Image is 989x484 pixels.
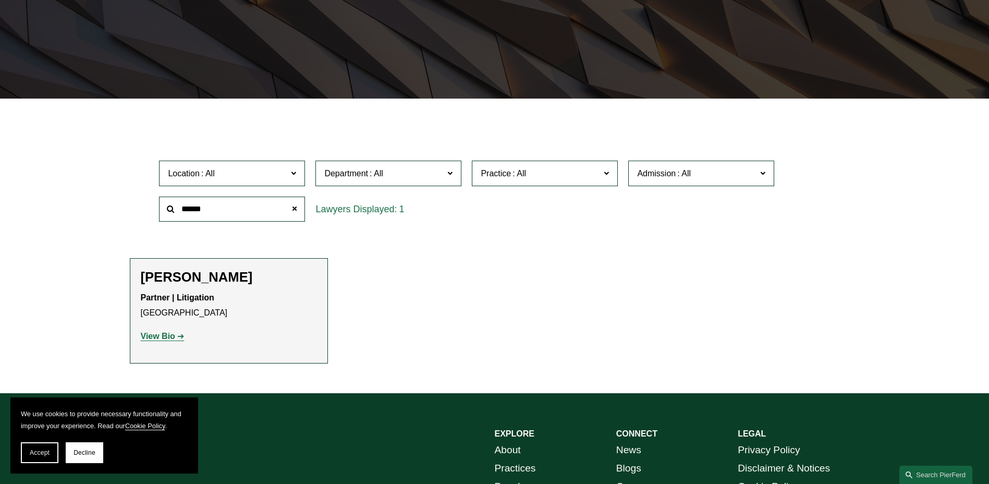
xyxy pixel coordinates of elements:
strong: LEGAL [738,429,766,438]
a: Disclaimer & Notices [738,459,830,478]
span: Location [168,169,200,178]
strong: Partner | Litigation [141,293,214,302]
button: Decline [66,442,103,463]
button: Accept [21,442,58,463]
a: About [495,441,521,459]
section: Cookie banner [10,397,198,474]
strong: CONNECT [616,429,657,438]
a: View Bio [141,332,185,341]
span: Admission [637,169,676,178]
span: Department [324,169,368,178]
p: We use cookies to provide necessary functionality and improve your experience. Read our . [21,408,188,432]
p: [GEOGRAPHIC_DATA] [141,291,317,321]
span: Accept [30,449,50,456]
a: News [616,441,641,459]
a: Search this site [899,466,972,484]
span: Practice [481,169,511,178]
strong: View Bio [141,332,175,341]
span: 1 [399,204,404,214]
a: Cookie Policy [125,422,165,430]
a: Privacy Policy [738,441,800,459]
h2: [PERSON_NAME] [141,269,317,285]
span: Decline [74,449,95,456]
a: Practices [495,459,536,478]
strong: EXPLORE [495,429,534,438]
a: Blogs [616,459,641,478]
